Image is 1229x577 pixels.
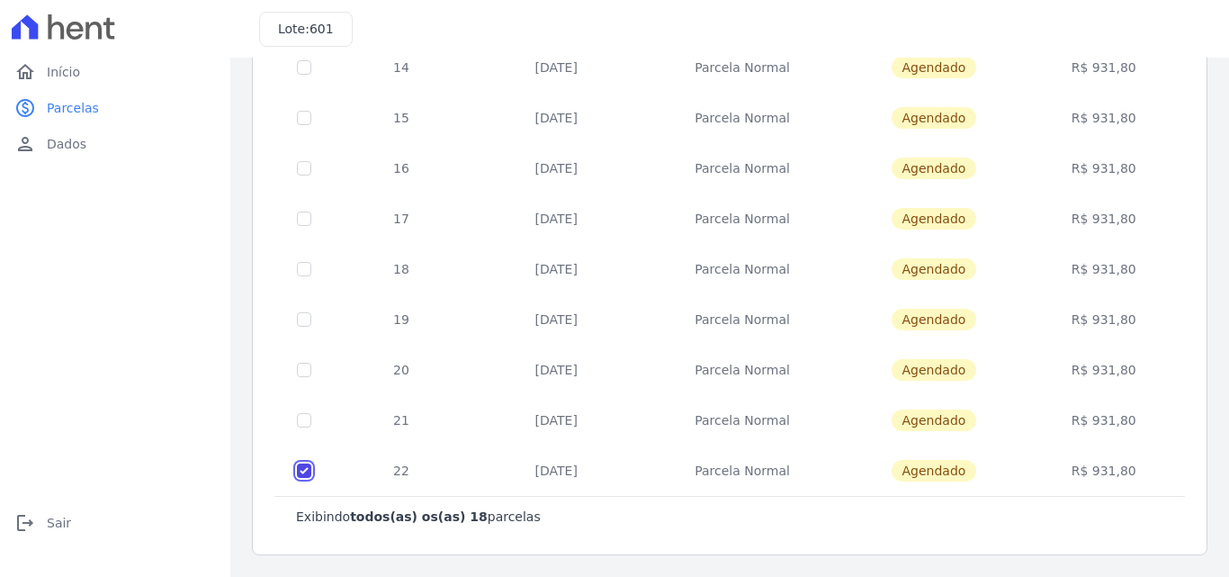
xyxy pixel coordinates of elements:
[7,54,223,90] a: homeInício
[643,143,842,194] td: Parcela Normal
[309,22,334,36] span: 601
[643,244,842,294] td: Parcela Normal
[470,143,643,194] td: [DATE]
[333,294,470,345] td: 19
[14,61,36,83] i: home
[643,345,842,395] td: Parcela Normal
[892,158,977,179] span: Agendado
[1027,395,1181,446] td: R$ 931,80
[1027,143,1181,194] td: R$ 931,80
[47,514,71,532] span: Sair
[1027,294,1181,345] td: R$ 931,80
[1027,244,1181,294] td: R$ 931,80
[1027,42,1181,93] td: R$ 931,80
[892,258,977,280] span: Agendado
[333,143,470,194] td: 16
[14,133,36,155] i: person
[470,345,643,395] td: [DATE]
[470,395,643,446] td: [DATE]
[333,345,470,395] td: 20
[1027,446,1181,496] td: R$ 931,80
[470,294,643,345] td: [DATE]
[470,244,643,294] td: [DATE]
[1027,194,1181,244] td: R$ 931,80
[470,42,643,93] td: [DATE]
[333,244,470,294] td: 18
[643,42,842,93] td: Parcela Normal
[333,395,470,446] td: 21
[643,93,842,143] td: Parcela Normal
[333,446,470,496] td: 22
[892,208,977,230] span: Agendado
[470,446,643,496] td: [DATE]
[643,194,842,244] td: Parcela Normal
[643,395,842,446] td: Parcela Normal
[7,126,223,162] a: personDados
[333,194,470,244] td: 17
[892,359,977,381] span: Agendado
[470,194,643,244] td: [DATE]
[7,505,223,541] a: logoutSair
[47,135,86,153] span: Dados
[643,446,842,496] td: Parcela Normal
[892,57,977,78] span: Agendado
[296,508,541,526] p: Exibindo parcelas
[1027,93,1181,143] td: R$ 931,80
[350,509,488,524] b: todos(as) os(as) 18
[643,294,842,345] td: Parcela Normal
[14,512,36,534] i: logout
[892,107,977,129] span: Agendado
[892,410,977,431] span: Agendado
[278,20,334,39] h3: Lote:
[14,97,36,119] i: paid
[892,309,977,330] span: Agendado
[7,90,223,126] a: paidParcelas
[47,99,99,117] span: Parcelas
[1027,345,1181,395] td: R$ 931,80
[333,42,470,93] td: 14
[892,460,977,482] span: Agendado
[333,93,470,143] td: 15
[470,93,643,143] td: [DATE]
[47,63,80,81] span: Início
